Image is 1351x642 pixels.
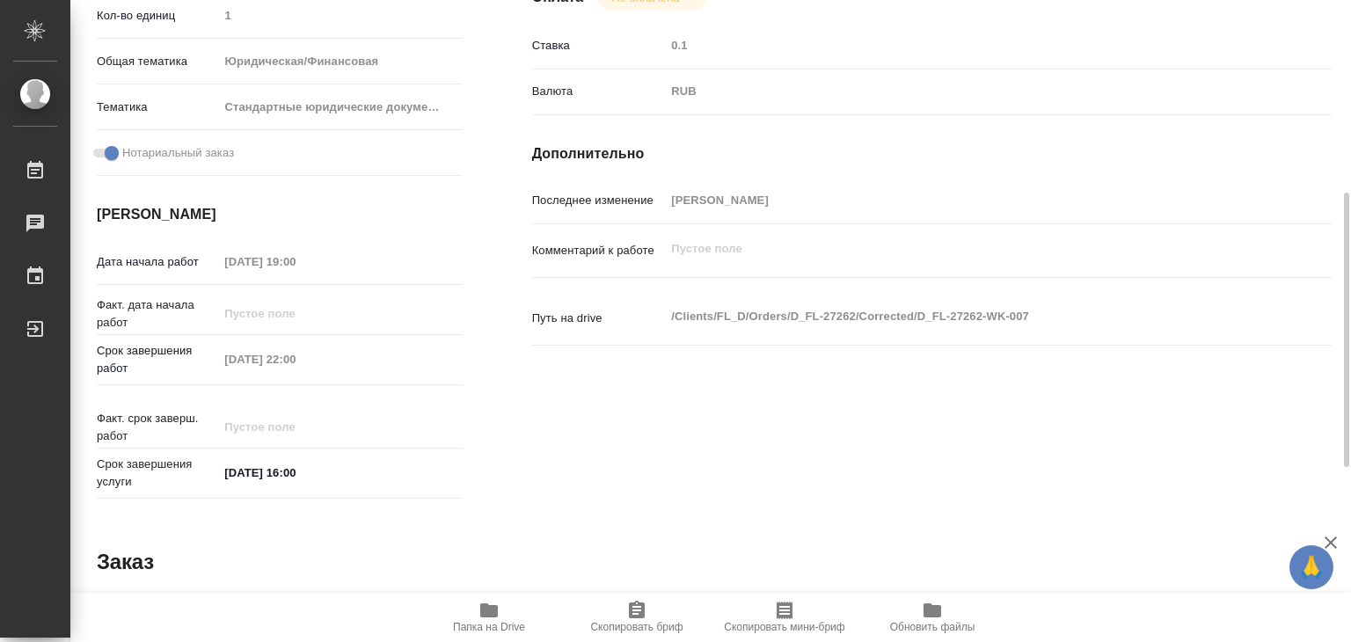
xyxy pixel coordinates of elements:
[97,204,462,225] h4: [PERSON_NAME]
[122,144,234,162] span: Нотариальный заказ
[97,7,218,25] p: Кол-во единиц
[532,83,666,100] p: Валюта
[665,187,1265,213] input: Пустое поле
[590,621,683,633] span: Скопировать бриф
[415,593,563,642] button: Папка на Drive
[1289,545,1333,589] button: 🙏
[532,310,666,327] p: Путь на drive
[97,456,218,491] p: Срок завершения услуги
[97,296,218,332] p: Факт. дата начала работ
[97,253,218,271] p: Дата начала работ
[218,92,462,122] div: Стандартные юридические документы, договоры, уставы
[532,242,666,259] p: Комментарий к работе
[97,98,218,116] p: Тематика
[532,37,666,55] p: Ставка
[665,77,1265,106] div: RUB
[218,301,372,326] input: Пустое поле
[711,593,858,642] button: Скопировать мини-бриф
[218,47,462,77] div: Юридическая/Финансовая
[218,347,372,372] input: Пустое поле
[453,621,525,633] span: Папка на Drive
[218,414,372,440] input: Пустое поле
[532,143,1332,164] h4: Дополнительно
[97,342,218,377] p: Срок завершения работ
[218,3,462,28] input: Пустое поле
[532,192,666,209] p: Последнее изменение
[563,593,711,642] button: Скопировать бриф
[97,410,218,445] p: Факт. срок заверш. работ
[97,53,218,70] p: Общая тематика
[1296,549,1326,586] span: 🙏
[97,548,154,576] h2: Заказ
[218,249,372,274] input: Пустое поле
[665,33,1265,58] input: Пустое поле
[858,593,1006,642] button: Обновить файлы
[665,302,1265,332] textarea: /Clients/FL_D/Orders/D_FL-27262/Corrected/D_FL-27262-WK-007
[890,621,975,633] span: Обновить файлы
[724,621,844,633] span: Скопировать мини-бриф
[218,460,372,485] input: ✎ Введи что-нибудь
